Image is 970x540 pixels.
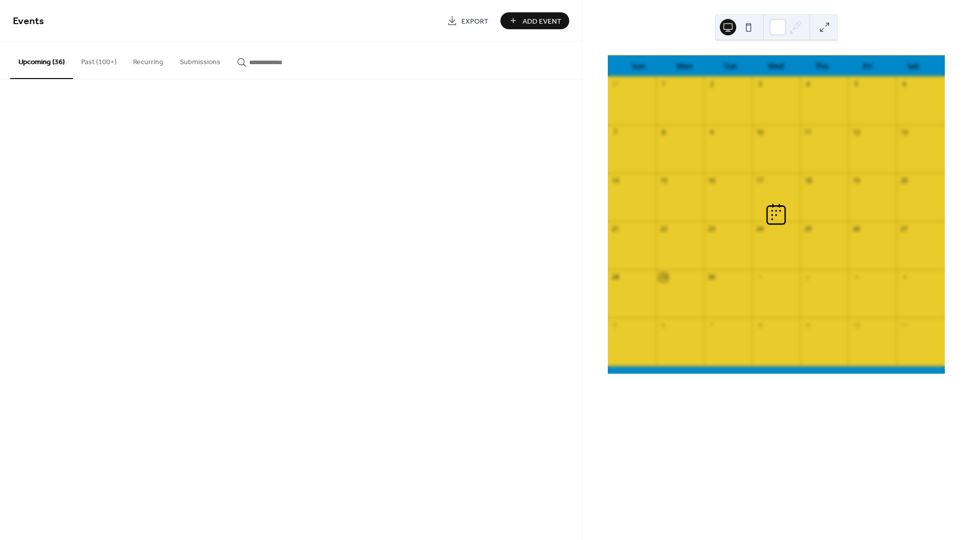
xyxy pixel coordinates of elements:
[852,128,861,137] div: 12
[753,55,799,76] div: Wed
[804,321,812,330] div: 9
[804,273,812,282] div: 2
[13,11,44,31] span: Events
[852,80,861,89] div: 5
[500,12,569,29] button: Add Event
[900,273,909,282] div: 4
[804,177,812,185] div: 18
[900,128,909,137] div: 13
[659,321,668,330] div: 6
[707,321,716,330] div: 7
[852,273,861,282] div: 3
[10,42,73,79] button: Upcoming (36)
[523,16,562,27] span: Add Event
[73,42,125,78] button: Past (100+)
[659,80,668,89] div: 1
[125,42,172,78] button: Recurring
[756,80,764,89] div: 3
[659,177,668,185] div: 15
[611,80,620,89] div: 31
[804,80,812,89] div: 4
[707,177,716,185] div: 16
[900,177,909,185] div: 20
[611,128,620,137] div: 7
[439,12,496,29] a: Export
[707,80,716,89] div: 2
[659,225,668,234] div: 22
[804,128,812,137] div: 11
[845,55,891,76] div: Fri
[804,225,812,234] div: 25
[611,273,620,282] div: 28
[659,128,668,137] div: 8
[900,225,909,234] div: 27
[756,177,764,185] div: 17
[659,273,668,282] div: 29
[900,80,909,89] div: 6
[707,128,716,137] div: 9
[852,225,861,234] div: 26
[616,55,662,76] div: Sun
[799,55,845,76] div: Thu
[756,128,764,137] div: 10
[852,177,861,185] div: 19
[891,55,937,76] div: Sat
[172,42,229,78] button: Submissions
[611,177,620,185] div: 14
[707,55,753,76] div: Tue
[900,321,909,330] div: 11
[662,55,707,76] div: Mon
[707,225,716,234] div: 23
[756,321,764,330] div: 8
[852,321,861,330] div: 10
[611,321,620,330] div: 5
[707,273,716,282] div: 30
[756,273,764,282] div: 1
[611,225,620,234] div: 21
[461,16,489,27] span: Export
[756,225,764,234] div: 24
